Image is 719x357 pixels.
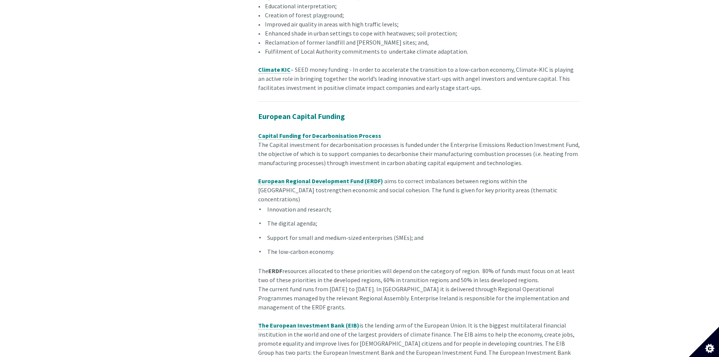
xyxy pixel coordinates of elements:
[258,111,345,121] span: European Capital Funding
[267,219,317,227] span: The digital agenda;
[258,321,359,329] a: The European Investment Bank (EIB)
[258,186,557,203] span: strengthen economic and social cohesion. The fund is given for key priority areas (thematic conce...
[258,66,291,74] a: Climate KIC
[258,132,381,139] span: Capital Funding for Decarbonisation Process
[258,177,383,185] a: European Regional Development Fund (ERDF)
[258,132,381,140] a: Capital Funding for Decarbonisation Process
[267,206,331,213] span: Innovation and research;
[267,234,423,241] span: Support for small and medium-sized enterprises (SMEs); and
[258,267,575,284] span: resources allocated to these priorities will depend on the category of region. 80% of funds must ...
[689,327,719,357] button: Set cookie preferences
[258,66,291,73] strong: Climate KIC
[268,267,282,275] strong: ERDF
[267,248,334,255] span: The low-carbon economy.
